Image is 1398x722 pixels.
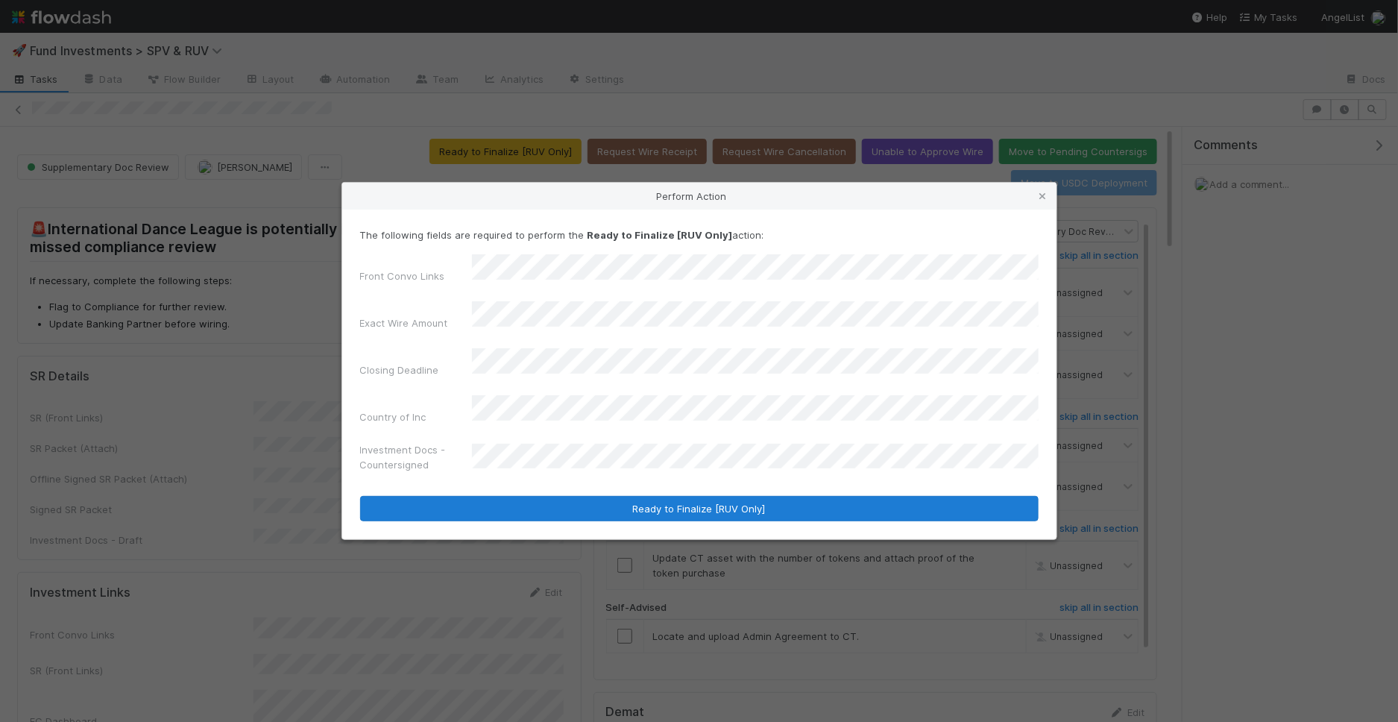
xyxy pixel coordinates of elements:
[360,269,445,283] label: Front Convo Links
[360,409,426,424] label: Country of Inc
[342,183,1057,210] div: Perform Action
[360,362,439,377] label: Closing Deadline
[360,316,448,330] label: Exact Wire Amount
[360,442,472,472] label: Investment Docs - Countersigned
[360,496,1039,521] button: Ready to Finalize [RUV Only]
[360,227,1039,242] p: The following fields are required to perform the action:
[588,229,733,241] strong: Ready to Finalize [RUV Only]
